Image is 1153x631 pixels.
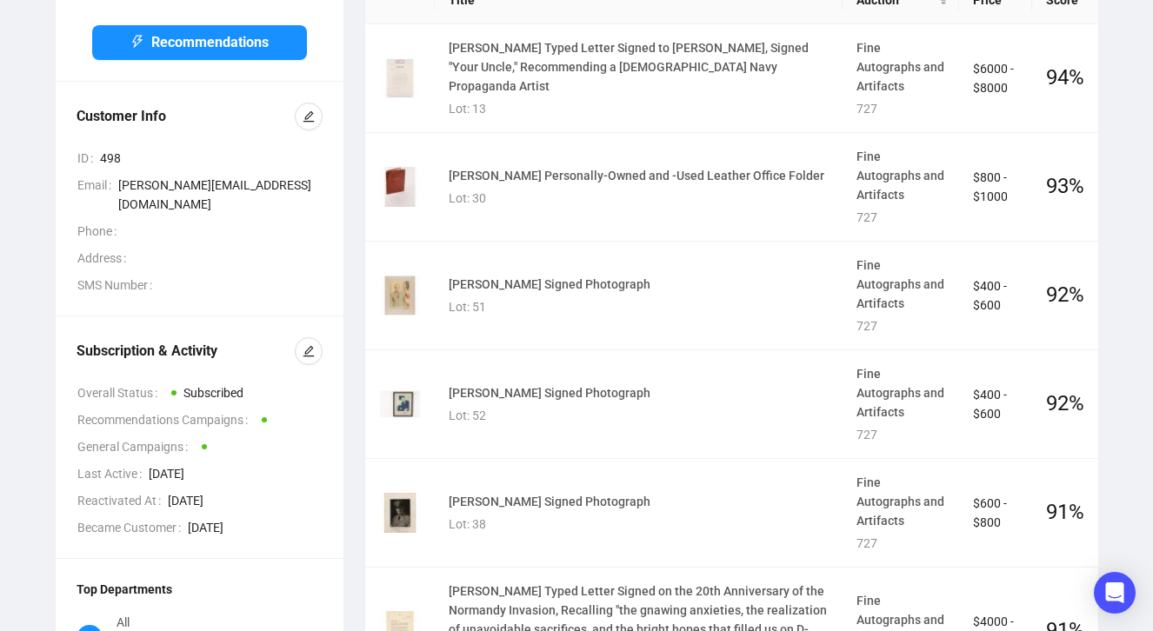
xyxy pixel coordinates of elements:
[1046,391,1084,415] span: 92 %
[856,208,945,227] div: 727
[449,277,650,291] a: [PERSON_NAME] Signed Photograph
[188,518,323,537] span: [DATE]
[77,276,159,295] span: SMS Number
[77,491,168,510] span: Reactivated At
[168,491,323,510] span: [DATE]
[380,493,420,533] img: 38_1.jpg
[449,189,829,208] div: Lot: 30
[77,176,118,214] span: Email
[856,364,945,422] h4: Fine Autographs and Artifacts
[1046,65,1084,90] span: 94 %
[449,515,829,534] div: Lot: 38
[303,110,315,123] span: edit
[856,473,945,530] h4: Fine Autographs and Artifacts
[856,316,945,335] div: 727
[77,437,195,456] span: General Campaigns
[183,386,243,400] span: Subscribed
[449,99,829,118] div: Lot: 13
[380,384,420,424] img: 52_1.jpg
[1046,282,1084,307] span: 92 %
[130,35,144,49] span: thunderbolt
[77,149,100,168] span: ID
[77,580,323,599] div: Top Departments
[449,406,829,425] div: Lot: 52
[77,222,123,241] span: Phone
[449,41,809,93] a: [PERSON_NAME] Typed Letter Signed to [PERSON_NAME], Signed "Your Uncle," Recommending a [DEMOGRAP...
[449,495,650,508] a: [PERSON_NAME] Signed Photograph
[856,38,945,96] h4: Fine Autographs and Artifacts
[77,249,133,268] span: Address
[856,256,945,313] h4: Fine Autographs and Artifacts
[77,518,188,537] span: Became Customer
[856,534,945,553] div: 727
[100,149,323,168] span: 498
[303,345,315,357] span: edit
[973,496,1007,529] span: $600 - $800
[973,62,1014,95] span: $6000 - $8000
[449,169,824,183] a: [PERSON_NAME] Personally-Owned and -Used Leather Office Folder
[149,464,323,483] span: [DATE]
[1046,174,1084,198] span: 93 %
[856,425,945,444] div: 727
[973,388,1007,421] span: $400 - $600
[973,279,1007,312] span: $400 - $600
[77,383,164,402] span: Overall Status
[380,58,420,98] img: 13_1.jpg
[449,386,650,400] a: [PERSON_NAME] Signed Photograph
[380,167,420,207] img: 30_1.jpg
[77,341,295,362] div: Subscription & Activity
[856,99,945,118] div: 727
[973,170,1008,203] span: $800 - $1000
[77,464,149,483] span: Last Active
[856,147,945,204] h4: Fine Autographs and Artifacts
[77,410,255,429] span: Recommendations Campaigns
[92,25,307,60] button: Recommendations
[151,31,269,53] span: Recommendations
[449,297,829,316] div: Lot: 51
[1046,500,1084,524] span: 91 %
[118,176,323,214] span: [PERSON_NAME][EMAIL_ADDRESS][DOMAIN_NAME]
[77,106,295,127] div: Customer Info
[380,276,420,315] img: 51_1.jpg
[1094,572,1136,614] div: Open Intercom Messenger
